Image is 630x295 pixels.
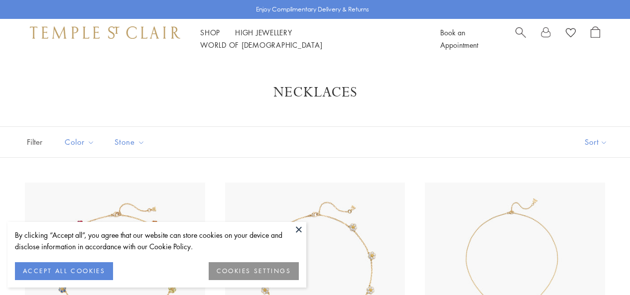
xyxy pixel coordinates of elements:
[580,248,620,285] iframe: Gorgias live chat messenger
[57,131,102,153] button: Color
[440,27,478,50] a: Book an Appointment
[209,262,299,280] button: COOKIES SETTINGS
[15,229,299,252] div: By clicking “Accept all”, you agree that our website can store cookies on your device and disclos...
[256,4,369,14] p: Enjoy Complimentary Delivery & Returns
[515,26,526,51] a: Search
[107,131,152,153] button: Stone
[200,27,220,37] a: ShopShop
[200,40,322,50] a: World of [DEMOGRAPHIC_DATA]World of [DEMOGRAPHIC_DATA]
[15,262,113,280] button: ACCEPT ALL COOKIES
[110,136,152,148] span: Stone
[60,136,102,148] span: Color
[591,26,600,51] a: Open Shopping Bag
[566,26,576,41] a: View Wishlist
[40,84,590,101] h1: Necklaces
[30,26,180,38] img: Temple St. Clair
[200,26,418,51] nav: Main navigation
[562,127,630,157] button: Show sort by
[235,27,292,37] a: High JewelleryHigh Jewellery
